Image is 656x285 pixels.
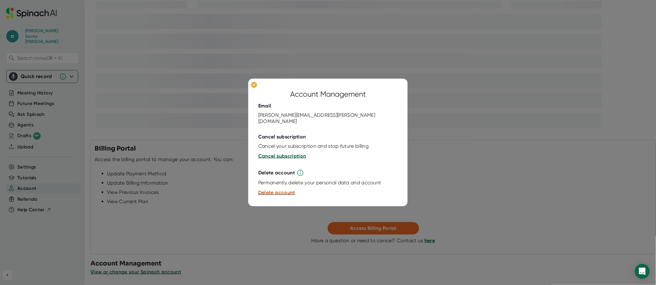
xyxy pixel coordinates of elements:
div: Account Management [290,89,366,100]
div: Open Intercom Messenger [635,264,650,279]
button: Cancel subscription [258,152,306,160]
div: Cancel your subscription and stop future billing [258,143,369,149]
span: Cancel subscription [258,153,306,159]
button: Delete account [258,189,295,196]
div: Email [258,103,271,109]
div: Cancel subscription [258,134,306,140]
div: Permanently delete your personal data and account [258,180,381,186]
div: [PERSON_NAME][EMAIL_ADDRESS][PERSON_NAME][DOMAIN_NAME] [258,112,398,125]
div: Delete account [258,170,295,176]
span: Delete account [258,190,295,195]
